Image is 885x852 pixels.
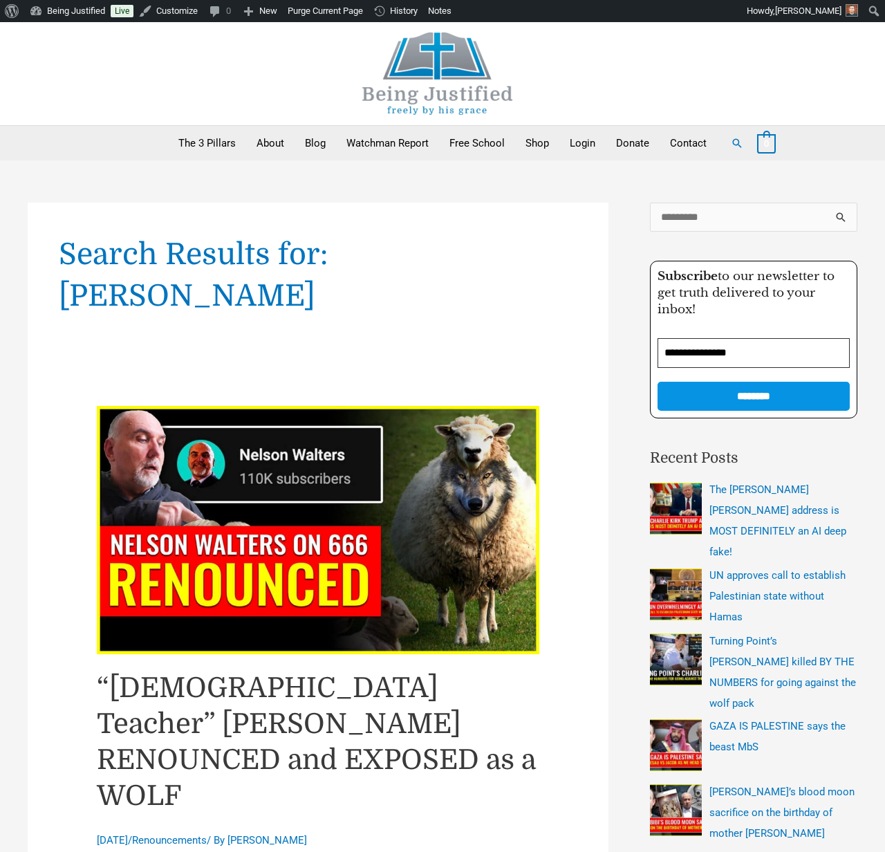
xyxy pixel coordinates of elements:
[59,234,577,317] h1: Search Results for:
[559,126,606,160] a: Login
[227,834,307,846] a: [PERSON_NAME]
[246,126,295,160] a: About
[97,833,539,849] div: / / By
[775,6,841,16] span: [PERSON_NAME]
[731,137,743,149] a: Search button
[439,126,515,160] a: Free School
[97,672,536,812] a: “[DEMOGRAPHIC_DATA] Teacher” [PERSON_NAME] RENOUNCED and EXPOSED as a WOLF
[168,126,246,160] a: The 3 Pillars
[132,834,207,846] a: Renouncements
[709,483,846,558] a: The [PERSON_NAME] [PERSON_NAME] address is MOST DEFINITELY an AI deep fake!
[295,126,336,160] a: Blog
[59,279,315,313] span: [PERSON_NAME]
[709,635,856,710] a: Turning Point’s [PERSON_NAME] killed BY THE NUMBERS for going against the wolf pack
[660,126,717,160] a: Contact
[658,269,835,317] span: to our newsletter to get truth delivered to your inbox!
[709,569,846,623] a: UN approves call to establish Palestinian state without Hamas
[709,786,855,840] a: [PERSON_NAME]’s blood moon sacrifice on the birthday of mother [PERSON_NAME]
[97,524,539,536] a: Read: “Bible Teacher” Nelson Walters RENOUNCED and EXPOSED as a WOLF
[168,126,717,160] nav: Primary Site Navigation
[111,5,133,17] a: Live
[658,338,850,368] input: Email Address *
[650,479,857,844] nav: Recent Posts
[97,834,128,846] span: [DATE]
[658,269,718,284] strong: Subscribe
[709,720,846,753] a: GAZA IS PALESTINE says the beast MbS
[515,126,559,160] a: Shop
[334,33,541,115] img: Being Justified
[336,126,439,160] a: Watchman Report
[650,447,857,470] h2: Recent Posts
[757,137,776,149] a: View Shopping Cart, empty
[606,126,660,160] a: Donate
[764,138,769,149] span: 0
